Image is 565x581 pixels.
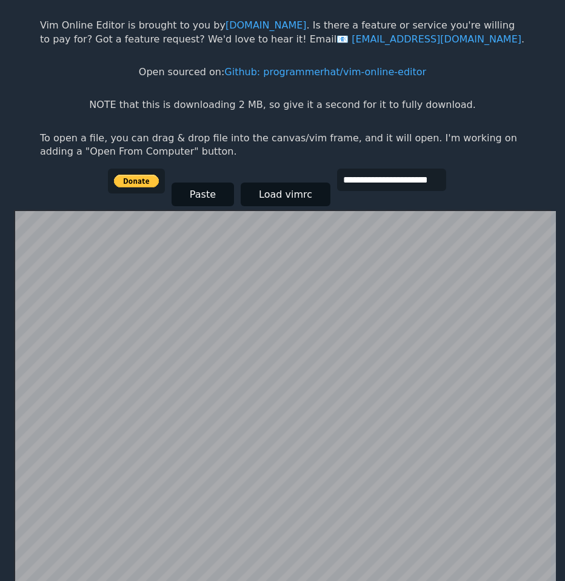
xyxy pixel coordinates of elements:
button: Load vimrc [241,183,330,206]
p: Vim Online Editor is brought to you by . Is there a feature or service you're willing to pay for?... [40,19,525,46]
a: [DOMAIN_NAME] [226,19,307,31]
p: Open sourced on: [139,65,426,79]
a: [EMAIL_ADDRESS][DOMAIN_NAME] [336,33,521,45]
a: Github: programmerhat/vim-online-editor [224,66,426,78]
p: NOTE that this is downloading 2 MB, so give it a second for it to fully download. [89,98,475,112]
button: Paste [172,183,234,206]
p: To open a file, you can drag & drop file into the canvas/vim frame, and it will open. I'm working... [40,132,525,159]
